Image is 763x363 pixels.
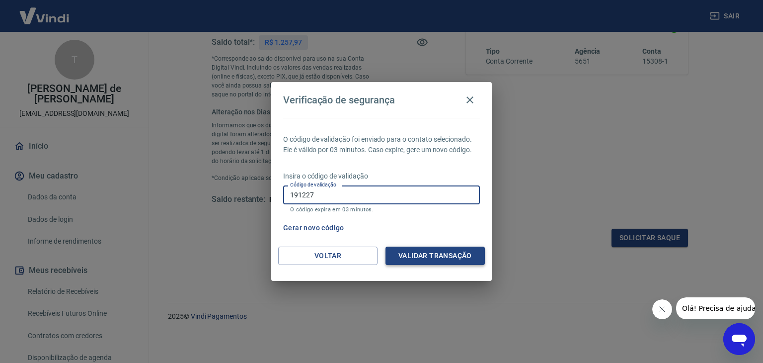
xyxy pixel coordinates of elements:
iframe: Fechar mensagem [652,299,672,319]
p: O código de validação foi enviado para o contato selecionado. Ele é válido por 03 minutos. Caso e... [283,134,480,155]
button: Voltar [278,247,378,265]
span: Olá! Precisa de ajuda? [6,7,83,15]
iframe: Mensagem da empresa [676,297,755,319]
button: Gerar novo código [279,219,348,237]
p: Insira o código de validação [283,171,480,181]
button: Validar transação [385,247,485,265]
h4: Verificação de segurança [283,94,395,106]
label: Código de validação [290,181,336,188]
iframe: Botão para abrir a janela de mensagens [723,323,755,355]
p: O código expira em 03 minutos. [290,206,473,213]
